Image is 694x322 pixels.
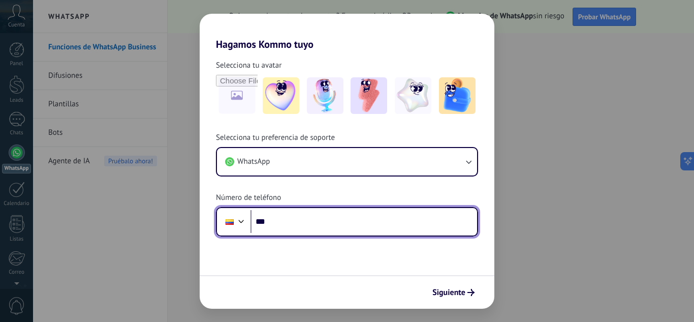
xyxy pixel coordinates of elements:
[217,148,477,175] button: WhatsApp
[216,193,281,203] span: Número de teléfono
[220,211,239,232] div: Colombia: + 57
[351,77,387,114] img: -3.jpeg
[216,133,335,143] span: Selecciona tu preferencia de soporte
[200,14,494,50] h2: Hagamos Kommo tuyo
[237,157,270,167] span: WhatsApp
[432,289,465,296] span: Siguiente
[263,77,299,114] img: -1.jpeg
[395,77,431,114] img: -4.jpeg
[216,61,281,71] span: Selecciona tu avatar
[428,284,479,301] button: Siguiente
[307,77,343,114] img: -2.jpeg
[439,77,476,114] img: -5.jpeg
